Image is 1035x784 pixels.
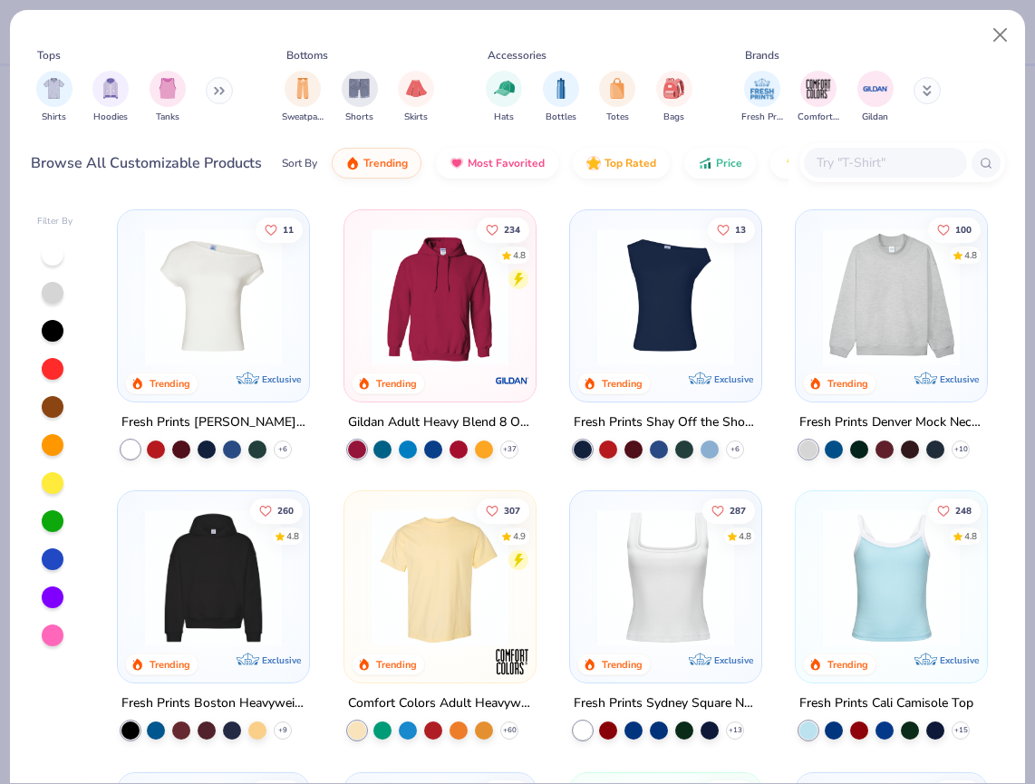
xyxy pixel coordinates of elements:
[278,725,287,736] span: + 9
[606,111,629,124] span: Totes
[940,373,979,385] span: Exclusive
[857,71,894,124] button: filter button
[37,47,61,63] div: Tops
[964,248,977,262] div: 4.8
[502,725,516,736] span: + 60
[784,156,798,170] img: flash.gif
[250,498,303,524] button: Like
[805,75,832,102] img: Comfort Colors Image
[37,215,73,228] div: Filter By
[93,111,128,124] span: Hoodies
[656,71,692,124] div: filter for Bags
[436,148,558,179] button: Most Favorited
[730,507,746,516] span: 287
[156,111,179,124] span: Tanks
[282,71,324,124] div: filter for Sweatpants
[345,111,373,124] span: Shorts
[714,373,753,385] span: Exclusive
[928,217,981,242] button: Like
[512,530,525,544] div: 4.9
[741,111,783,124] span: Fresh Prints
[101,78,121,99] img: Hoodies Image
[543,71,579,124] button: filter button
[345,156,360,170] img: trending.gif
[136,509,291,646] img: 91acfc32-fd48-4d6b-bdad-a4c1a30ac3fc
[588,509,743,646] img: 94a2aa95-cd2b-4983-969b-ecd512716e9a
[92,71,129,124] div: filter for Hoodies
[743,228,898,365] img: af1e0f41-62ea-4e8f-9b2b-c8bb59fc549d
[121,411,305,434] div: Fresh Prints [PERSON_NAME] Off the Shoulder Top
[815,152,954,173] input: Try "T-Shirt"
[92,71,129,124] button: filter button
[862,75,889,102] img: Gildan Image
[517,228,672,365] img: a164e800-7022-4571-a324-30c76f641635
[282,111,324,124] span: Sweatpants
[150,71,186,124] div: filter for Tanks
[857,71,894,124] div: filter for Gildan
[503,225,519,234] span: 234
[42,111,66,124] span: Shirts
[702,498,755,524] button: Like
[814,228,969,365] img: f5d85501-0dbb-4ee4-b115-c08fa3845d83
[282,71,324,124] button: filter button
[44,78,64,99] img: Shirts Image
[277,507,294,516] span: 260
[517,509,672,646] img: e55d29c3-c55d-459c-bfd9-9b1c499ab3c6
[599,71,635,124] button: filter button
[363,509,517,646] img: 029b8af0-80e6-406f-9fdc-fdf898547912
[36,71,73,124] button: filter button
[551,78,571,99] img: Bottles Image
[286,47,328,63] div: Bottoms
[940,654,979,666] span: Exclusive
[278,444,287,455] span: + 6
[716,156,742,170] span: Price
[663,111,684,124] span: Bags
[476,217,528,242] button: Like
[605,156,656,170] span: Top Rated
[663,78,683,99] img: Bags Image
[31,152,262,174] div: Browse All Customizable Products
[954,725,968,736] span: + 15
[745,47,779,63] div: Brands
[406,78,427,99] img: Skirts Image
[476,498,528,524] button: Like
[256,217,303,242] button: Like
[494,111,514,124] span: Hats
[607,78,627,99] img: Totes Image
[799,692,973,715] div: Fresh Prints Cali Camisole Top
[714,654,753,666] span: Exclusive
[398,71,434,124] div: filter for Skirts
[136,228,291,365] img: a1c94bf0-cbc2-4c5c-96ec-cab3b8502a7f
[121,692,305,715] div: Fresh Prints Boston Heavyweight Hoodie
[862,111,888,124] span: Gildan
[798,111,839,124] span: Comfort Colors
[739,530,751,544] div: 4.8
[749,75,776,102] img: Fresh Prints Image
[574,692,758,715] div: Fresh Prints Sydney Square Neck Tank Top
[282,155,317,171] div: Sort By
[964,530,977,544] div: 4.8
[730,444,740,455] span: + 6
[494,644,530,680] img: Comfort Colors logo
[684,148,756,179] button: Price
[398,71,434,124] button: filter button
[708,217,755,242] button: Like
[798,71,839,124] button: filter button
[486,71,522,124] button: filter button
[263,373,302,385] span: Exclusive
[928,498,981,524] button: Like
[363,228,517,365] img: 01756b78-01f6-4cc6-8d8a-3c30c1a0c8ac
[342,71,378,124] button: filter button
[735,225,746,234] span: 13
[286,530,299,544] div: 4.8
[573,148,670,179] button: Top Rated
[798,71,839,124] div: filter for Comfort Colors
[741,71,783,124] div: filter for Fresh Prints
[599,71,635,124] div: filter for Totes
[342,71,378,124] div: filter for Shorts
[348,411,532,434] div: Gildan Adult Heavy Blend 8 Oz. 50/50 Hooded Sweatshirt
[656,71,692,124] button: filter button
[468,156,545,170] span: Most Favorited
[741,71,783,124] button: filter button
[348,692,532,715] div: Comfort Colors Adult Heavyweight T-Shirt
